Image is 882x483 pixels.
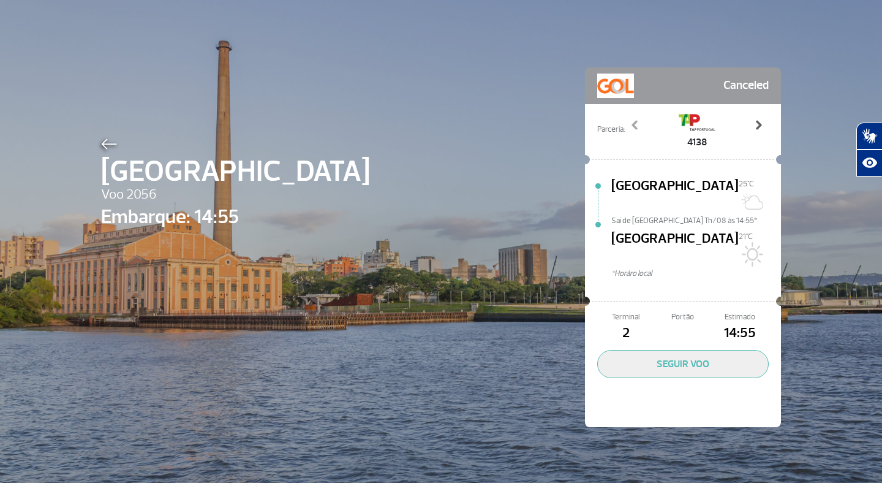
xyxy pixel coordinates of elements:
img: Sol [739,242,763,267]
button: Abrir recursos assistivos. [856,150,882,177]
span: 21°C [739,232,753,241]
span: [GEOGRAPHIC_DATA] [611,229,739,268]
span: 25°C [739,179,754,189]
span: [GEOGRAPHIC_DATA] [101,150,370,194]
button: SEGUIR VOO [597,350,769,378]
span: Terminal [597,311,654,323]
span: Embarque: 14:55 [101,202,370,232]
span: 14:55 [712,323,769,344]
span: [GEOGRAPHIC_DATA] [611,176,739,215]
span: Voo 2056 [101,184,370,205]
span: Sai de [GEOGRAPHIC_DATA] Th/08 às 14:55* [611,215,781,224]
span: 2 [597,323,654,344]
span: Canceled [723,74,769,98]
span: Parceria: [597,124,625,135]
span: 4138 [679,135,715,150]
img: Sol com algumas nuvens [739,189,763,214]
span: Estimado [712,311,769,323]
span: *Horáro local [611,268,781,280]
div: Plugin de acessibilidade da Hand Talk. [856,123,882,177]
button: Abrir tradutor de língua de sinais. [856,123,882,150]
span: Portão [654,311,711,323]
